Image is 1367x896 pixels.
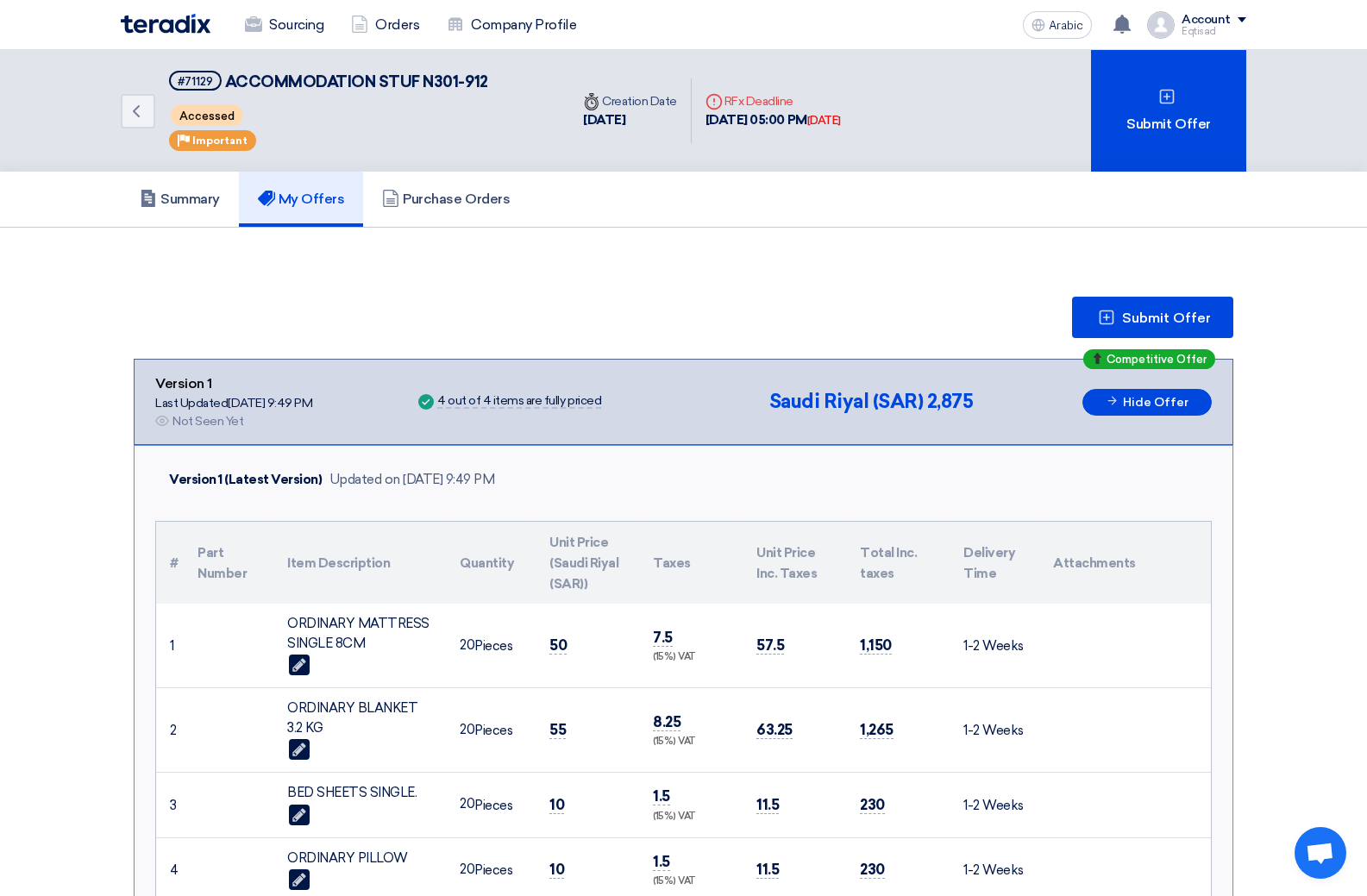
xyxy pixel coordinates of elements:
[1122,310,1211,326] font: Submit Offer
[228,396,312,410] font: [DATE] 9:49 PM
[403,191,510,207] font: Purchase Orders
[1182,26,1216,37] font: Eqtisad
[1147,11,1175,39] img: profile_test.png
[963,798,1024,813] font: 1-2 Weeks
[756,545,817,581] font: Unit Price Inc. Taxes
[460,796,474,811] font: 20
[178,75,213,88] font: #71129
[1295,827,1346,879] a: Open chat
[155,396,228,410] font: Last Updated
[460,637,474,653] font: 20
[474,723,512,738] font: Pieces
[653,853,670,870] font: 1.5
[170,555,179,571] font: #
[170,862,179,878] font: 4
[756,721,793,738] font: 63.25
[460,862,474,877] font: 20
[279,191,345,207] font: My Offers
[1182,12,1231,27] font: Account
[169,71,488,92] h5: ACCOMMODATION STUF N301-912
[474,862,512,878] font: Pieces
[963,545,1015,581] font: Delivery Time
[860,861,885,878] font: 230
[602,94,677,109] font: Creation Date
[807,114,841,127] font: [DATE]
[549,636,567,654] font: 50
[170,638,174,654] font: 1
[474,638,512,654] font: Pieces
[160,191,220,207] font: Summary
[724,94,793,109] font: RFx Deadline
[155,375,212,392] font: Version 1
[653,651,696,662] font: (15%) VAT
[963,638,1024,654] font: 1-2 Weeks
[474,798,512,813] font: Pieces
[170,723,177,738] font: 2
[1082,389,1212,416] button: Hide Offer
[549,796,564,813] font: 10
[287,850,408,866] font: ORDINARY PILLOW
[471,16,576,33] font: Company Profile
[121,14,210,34] img: Teradix logo
[653,736,696,747] font: (15%) VAT
[1053,555,1136,571] font: Attachments
[1126,116,1210,132] font: Submit Offer
[860,796,885,813] font: 230
[460,722,474,737] font: 20
[549,535,618,592] font: Unit Price (Saudi Riyal (SAR))
[269,16,323,33] font: Sourcing
[287,700,417,736] font: ORDINARY BLANKET 3.2 KG
[1072,297,1233,338] button: Submit Offer
[437,393,601,408] font: 4 out of 4 items are fully priced
[231,6,337,44] a: Sourcing
[179,110,235,122] font: Accessed
[756,636,784,654] font: 57.5
[860,636,892,654] font: 1,150
[549,861,564,878] font: 10
[549,721,566,738] font: 55
[192,135,248,147] font: Important
[1023,11,1092,39] button: Arabic
[963,862,1024,878] font: 1-2 Weeks
[287,616,430,651] font: ORDINARY MATTRESS SINGLE 8CM
[460,555,514,571] font: Quantity
[769,390,924,413] font: Saudi Riyal (SAR)
[375,16,419,33] font: Orders
[1123,395,1188,410] font: Hide Offer
[653,787,670,805] font: 1.5
[927,390,974,413] font: 2,875
[860,721,894,738] font: 1,265
[860,545,917,581] font: Total Inc. taxes
[705,112,807,128] font: [DATE] 05:00 PM
[1049,18,1083,33] font: Arabic
[756,796,779,813] font: 11.5
[583,112,625,128] font: [DATE]
[239,172,364,227] a: My Offers
[169,472,323,487] font: Version 1 (Latest Version)
[653,875,696,887] font: (15%) VAT
[963,723,1024,738] font: 1-2 Weeks
[225,72,488,91] font: ACCOMMODATION STUF N301-912
[287,555,390,571] font: Item Description
[653,555,691,571] font: Taxes
[756,861,779,878] font: 11.5
[172,414,243,429] font: Not Seen Yet
[170,798,177,813] font: 3
[329,472,495,487] font: Updated on [DATE] 9:49 PM
[121,172,239,227] a: Summary
[653,629,673,646] font: 7.5
[337,6,433,44] a: Orders
[653,713,680,730] font: 8.25
[653,811,696,822] font: (15%) VAT
[287,785,417,800] font: BED SHEETS SINGLE.
[363,172,529,227] a: Purchase Orders
[1107,353,1207,366] font: Competitive Offer
[198,545,247,581] font: Part Number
